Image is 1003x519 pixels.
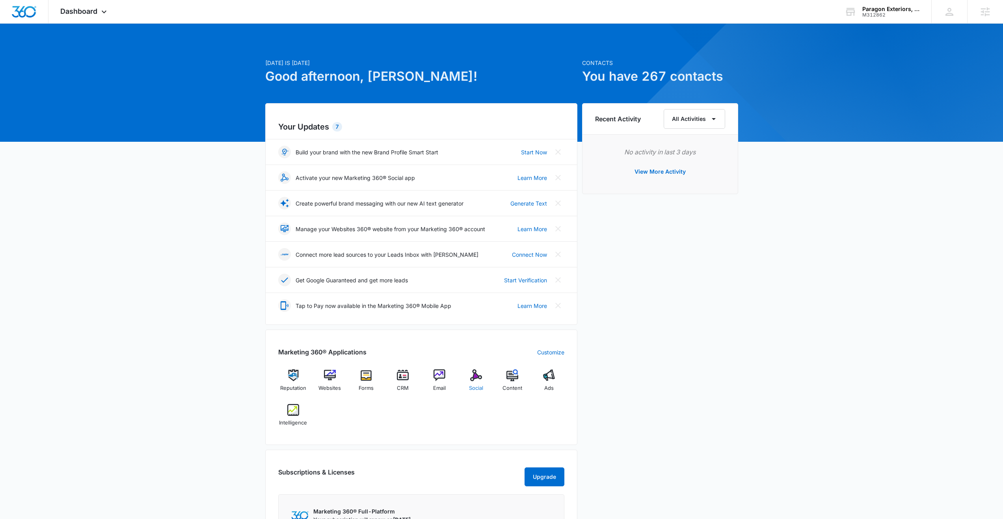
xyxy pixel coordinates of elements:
[504,276,547,284] a: Start Verification
[525,467,564,486] button: Upgrade
[517,302,547,310] a: Learn More
[332,122,342,132] div: 7
[318,384,341,392] span: Websites
[552,171,564,184] button: Close
[517,225,547,233] a: Learn More
[595,147,725,157] p: No activity in last 3 days
[351,369,381,398] a: Forms
[296,148,438,156] p: Build your brand with the new Brand Profile Smart Start
[265,59,577,67] p: [DATE] is [DATE]
[469,384,483,392] span: Social
[279,419,307,427] span: Intelligence
[313,507,411,515] p: Marketing 360® Full-Platform
[862,12,920,18] div: account id
[296,174,415,182] p: Activate your new Marketing 360® Social app
[265,67,577,86] h1: Good afternoon, [PERSON_NAME]!
[296,199,463,208] p: Create powerful brand messaging with our new AI text generator
[517,174,547,182] a: Learn More
[521,148,547,156] a: Start Now
[497,369,528,398] a: Content
[582,59,738,67] p: Contacts
[278,369,309,398] a: Reputation
[582,67,738,86] h1: You have 267 contacts
[512,250,547,259] a: Connect Now
[510,199,547,208] a: Generate Text
[461,369,491,398] a: Social
[862,6,920,12] div: account name
[552,146,564,158] button: Close
[537,348,564,356] a: Customize
[296,225,485,233] p: Manage your Websites 360® website from your Marketing 360® account
[664,109,725,129] button: All Activities
[296,250,478,259] p: Connect more lead sources to your Leads Inbox with [PERSON_NAME]
[278,404,309,432] a: Intelligence
[60,7,97,15] span: Dashboard
[314,369,345,398] a: Websites
[433,384,446,392] span: Email
[552,197,564,209] button: Close
[534,369,564,398] a: Ads
[627,162,694,181] button: View More Activity
[552,299,564,312] button: Close
[397,384,409,392] span: CRM
[552,274,564,286] button: Close
[424,369,455,398] a: Email
[359,384,374,392] span: Forms
[280,384,306,392] span: Reputation
[278,467,355,483] h2: Subscriptions & Licenses
[552,248,564,261] button: Close
[502,384,522,392] span: Content
[278,347,367,357] h2: Marketing 360® Applications
[388,369,418,398] a: CRM
[552,222,564,235] button: Close
[278,121,564,133] h2: Your Updates
[544,384,554,392] span: Ads
[296,276,408,284] p: Get Google Guaranteed and get more leads
[595,114,641,124] h6: Recent Activity
[296,302,451,310] p: Tap to Pay now available in the Marketing 360® Mobile App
